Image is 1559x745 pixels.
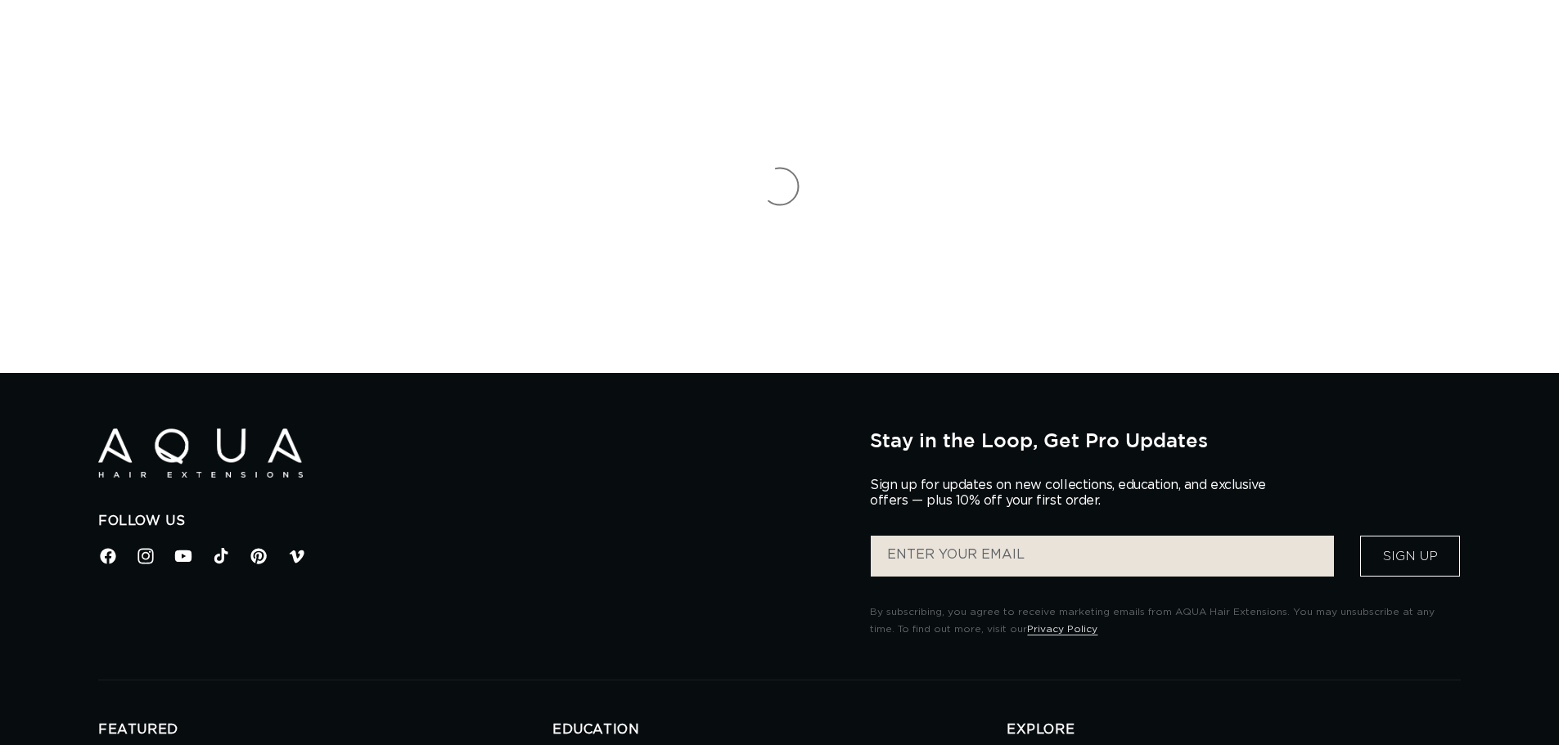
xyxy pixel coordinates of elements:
h2: FEATURED [98,721,552,738]
h2: EXPLORE [1007,721,1461,738]
h2: EDUCATION [552,721,1007,738]
p: Sign up for updates on new collections, education, and exclusive offers — plus 10% off your first... [870,478,1279,509]
img: Aqua Hair Extensions [98,429,303,478]
h2: Stay in the Loop, Get Pro Updates [870,429,1461,451]
a: Privacy Policy [1027,624,1097,634]
h2: Follow Us [98,513,845,530]
input: ENTER YOUR EMAIL [871,536,1334,577]
button: Sign Up [1360,536,1460,577]
p: By subscribing, you agree to receive marketing emails from AQUA Hair Extensions. You may unsubscr... [870,604,1461,639]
